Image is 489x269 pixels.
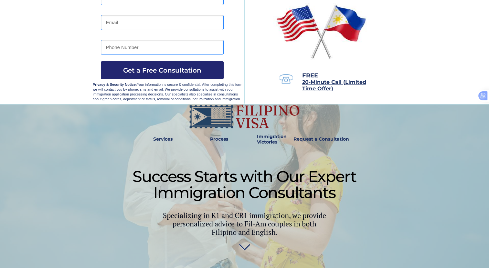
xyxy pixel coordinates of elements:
[302,79,366,92] span: 20-Minute Call (Limited Time Offer)
[291,132,352,147] a: Request a Consultation
[210,136,228,142] strong: Process
[302,72,318,79] span: FREE
[293,136,349,142] strong: Request a Consultation
[254,132,276,147] a: Immigration Victories
[133,167,356,202] span: Success Starts with Our Expert Immigration Consultants
[149,132,177,147] a: Services
[163,211,326,237] span: Specializing in K1 and CR1 immigration, we provide personalized advice to Fil-Am couples in both ...
[257,134,287,145] strong: Immigration Victories
[93,83,242,101] span: Your information is secure & confidential. After completing this form we will contact you by phon...
[101,40,224,55] input: Phone Number
[207,132,231,147] a: Process
[101,66,224,74] span: Get a Free Consultation
[93,83,137,86] strong: Privacy & Security Notice:
[153,136,173,142] strong: Services
[302,80,366,91] a: 20-Minute Call (Limited Time Offer)
[101,15,224,30] input: Email
[101,61,224,79] button: Get a Free Consultation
